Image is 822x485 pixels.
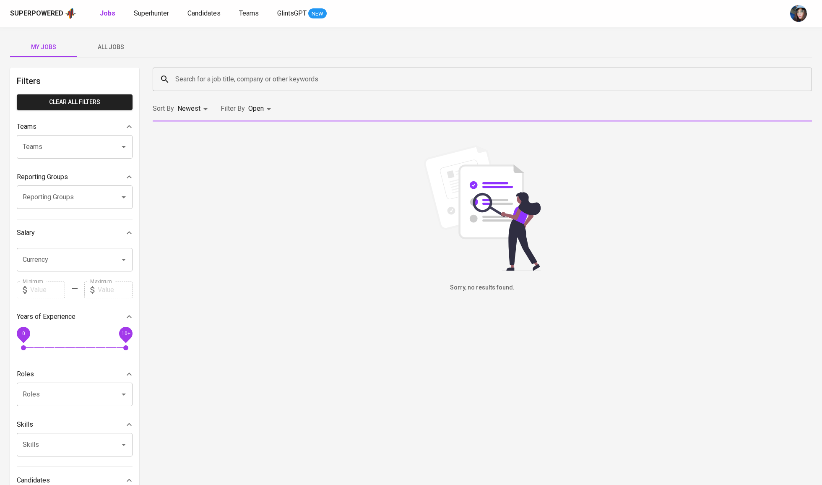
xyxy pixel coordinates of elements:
[177,101,211,117] div: Newest
[17,172,68,182] p: Reporting Groups
[17,416,133,433] div: Skills
[187,9,221,17] span: Candidates
[17,308,133,325] div: Years of Experience
[10,9,63,18] div: Superpowered
[187,8,222,19] a: Candidates
[17,74,133,88] h6: Filters
[118,439,130,451] button: Open
[118,141,130,153] button: Open
[17,228,35,238] p: Salary
[153,283,812,292] h6: Sorry, no results found.
[419,145,545,271] img: file_searching.svg
[239,9,259,17] span: Teams
[17,369,34,379] p: Roles
[17,169,133,185] div: Reporting Groups
[277,9,307,17] span: GlintsGPT
[134,9,169,17] span: Superhunter
[17,366,133,383] div: Roles
[153,104,174,114] p: Sort By
[134,8,171,19] a: Superhunter
[118,254,130,266] button: Open
[65,7,76,20] img: app logo
[23,97,126,107] span: Clear All filters
[15,42,72,52] span: My Jobs
[121,330,130,336] span: 10+
[17,420,33,430] p: Skills
[17,94,133,110] button: Clear All filters
[30,282,65,298] input: Value
[118,191,130,203] button: Open
[100,9,115,17] b: Jobs
[98,282,133,298] input: Value
[239,8,260,19] a: Teams
[308,10,327,18] span: NEW
[248,104,264,112] span: Open
[17,118,133,135] div: Teams
[790,5,807,22] img: diazagista@glints.com
[221,104,245,114] p: Filter By
[118,389,130,400] button: Open
[177,104,200,114] p: Newest
[10,7,76,20] a: Superpoweredapp logo
[17,312,75,322] p: Years of Experience
[82,42,139,52] span: All Jobs
[100,8,117,19] a: Jobs
[277,8,327,19] a: GlintsGPT NEW
[248,101,274,117] div: Open
[17,122,36,132] p: Teams
[17,224,133,241] div: Salary
[22,330,25,336] span: 0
